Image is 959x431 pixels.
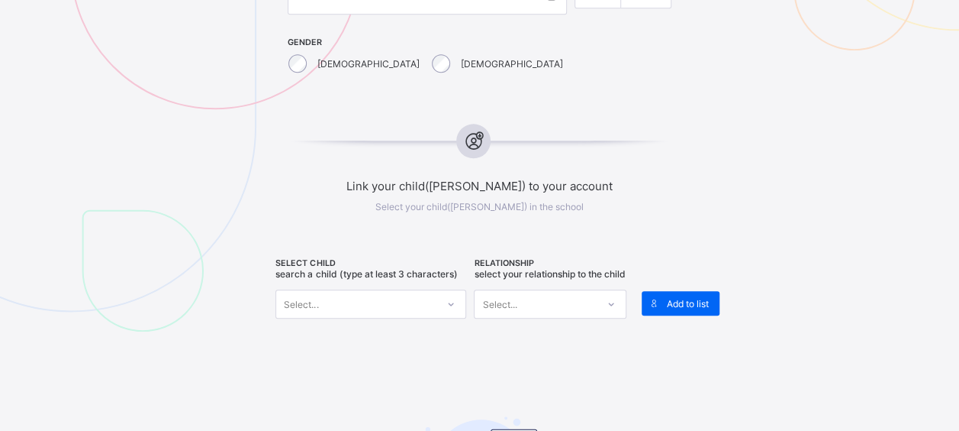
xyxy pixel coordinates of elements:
[461,58,563,70] label: [DEMOGRAPHIC_DATA]
[284,290,318,319] div: Select...
[474,258,626,268] span: RELATIONSHIP
[482,290,517,319] div: Select...
[275,258,466,268] span: SELECT CHILD
[275,268,457,280] span: Search a child (type at least 3 characters)
[240,179,719,193] span: Link your child([PERSON_NAME]) to your account
[317,58,420,70] label: [DEMOGRAPHIC_DATA]
[474,268,625,280] span: Select your relationship to the child
[666,298,708,309] span: Add to list
[288,37,567,47] span: GENDER
[375,201,584,212] span: Select your child([PERSON_NAME]) in the school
